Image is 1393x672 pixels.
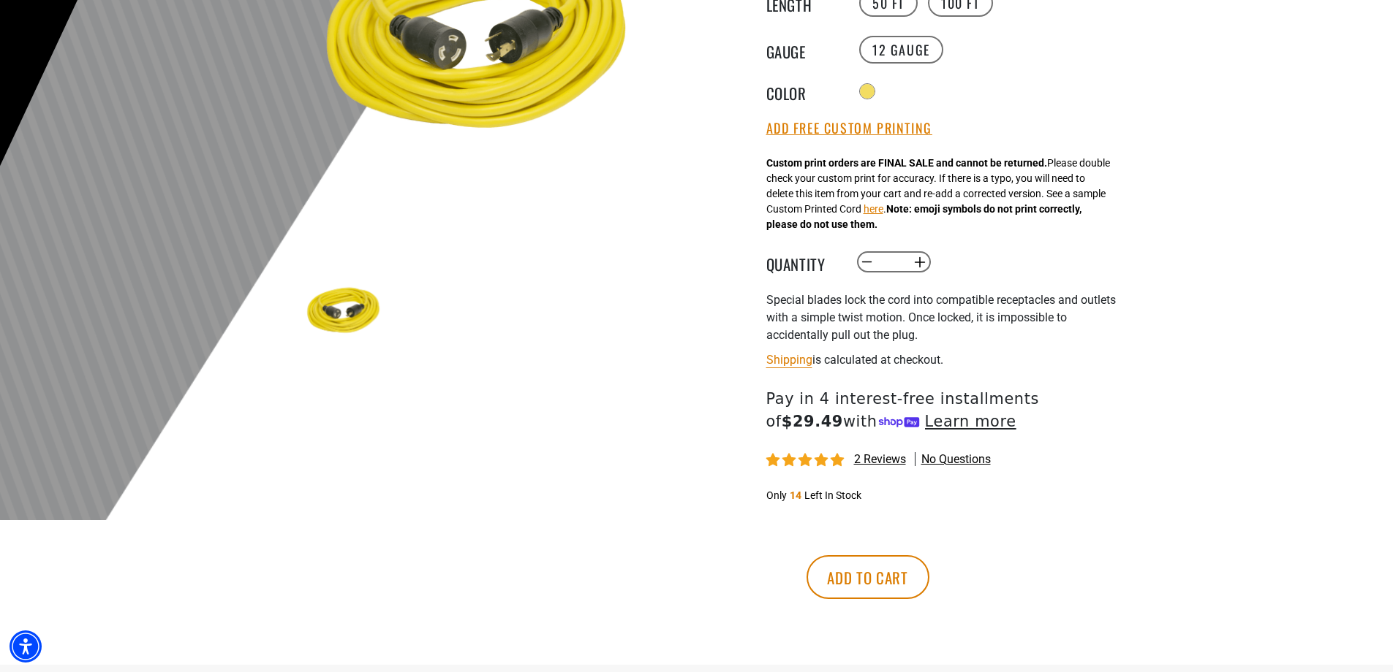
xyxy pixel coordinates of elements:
label: Quantity [766,253,839,272]
span: 14 [790,489,801,501]
span: Special blades lock the cord into compatible receptacles and outlets with a simple twist motion. ... [766,293,1116,342]
label: 12 Gauge [859,36,943,64]
span: 2 reviews [854,452,906,466]
img: yellow [301,270,386,355]
span: 5.00 stars [766,454,847,467]
div: is calculated at checkout. [766,350,1125,370]
span: No questions [921,451,991,467]
span: Left In Stock [804,489,861,501]
div: Please double check your custom print for accuracy. If there is a typo, you will need to delete t... [766,156,1110,232]
div: Accessibility Menu [10,630,42,663]
button: here [864,202,883,217]
span: Only [766,489,787,501]
legend: Color [766,82,839,101]
legend: Gauge [766,40,839,59]
a: Shipping [766,353,812,367]
button: Add to cart [807,555,929,599]
strong: Custom print orders are FINAL SALE and cannot be returned. [766,157,1047,169]
strong: Note: emoji symbols do not print correctly, please do not use them. [766,203,1081,230]
button: Add Free Custom Printing [766,121,932,137]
